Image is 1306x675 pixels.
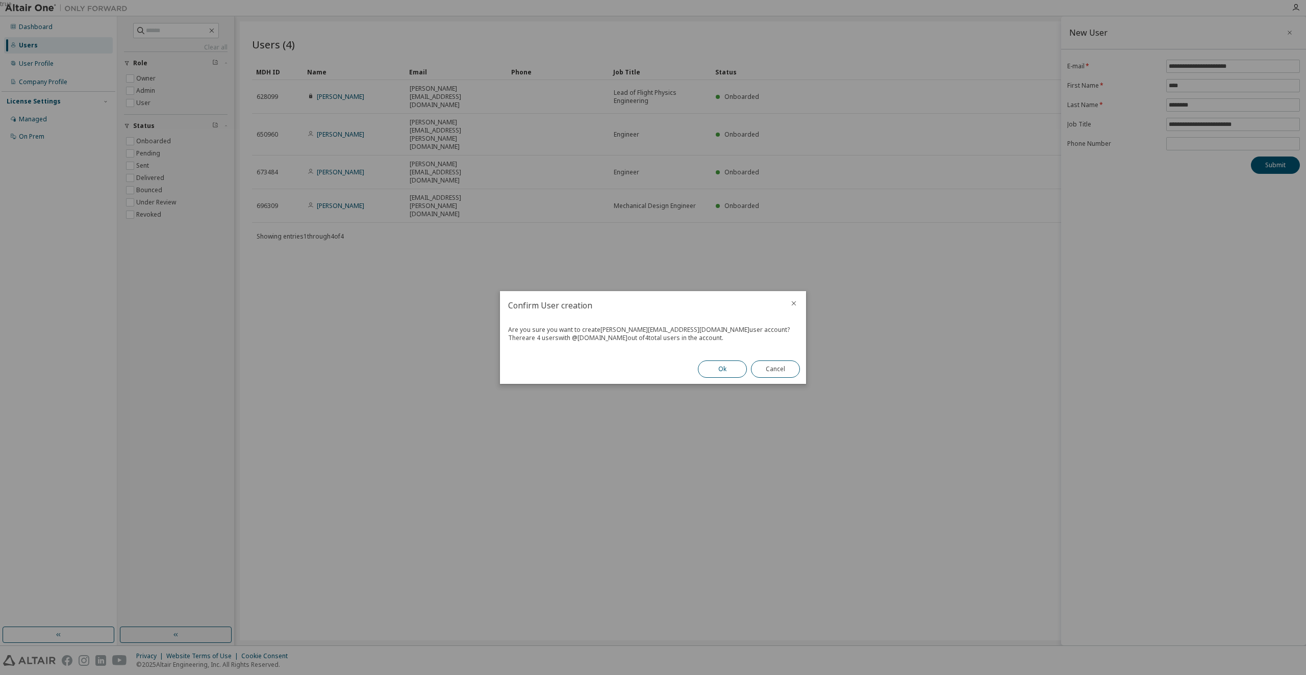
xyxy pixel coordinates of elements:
[508,334,798,342] div: There are 4 users with @ [DOMAIN_NAME] out of 4 total users in the account.
[698,360,747,378] button: Ok
[500,291,782,320] h2: Confirm User creation
[751,360,800,378] button: Cancel
[790,299,798,307] button: close
[508,326,798,334] div: Are you sure you want to create [PERSON_NAME][EMAIL_ADDRESS][DOMAIN_NAME] user account?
